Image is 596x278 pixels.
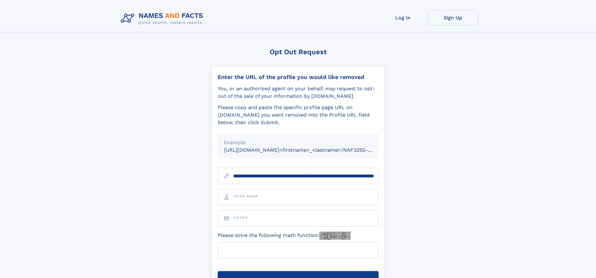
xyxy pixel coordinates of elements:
[428,10,478,25] a: Sign Up
[224,139,372,146] div: Example:
[218,104,379,126] div: Please copy and paste the specific profile page URL on [DOMAIN_NAME] you want removed into the Pr...
[218,85,379,100] div: You, or an authorized agent on your behalf, may request to opt-out of the sale of your informatio...
[224,147,390,153] small: [URL][DOMAIN_NAME]<firstname>_<lastname>/NAF325G-xxxxxxxx
[218,232,351,240] label: Please solve the following math function:
[378,10,428,25] a: Log In
[211,48,385,56] div: Opt Out Request
[218,74,379,81] div: Enter the URL of the profile you would like removed
[118,10,208,27] img: Logo Names and Facts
